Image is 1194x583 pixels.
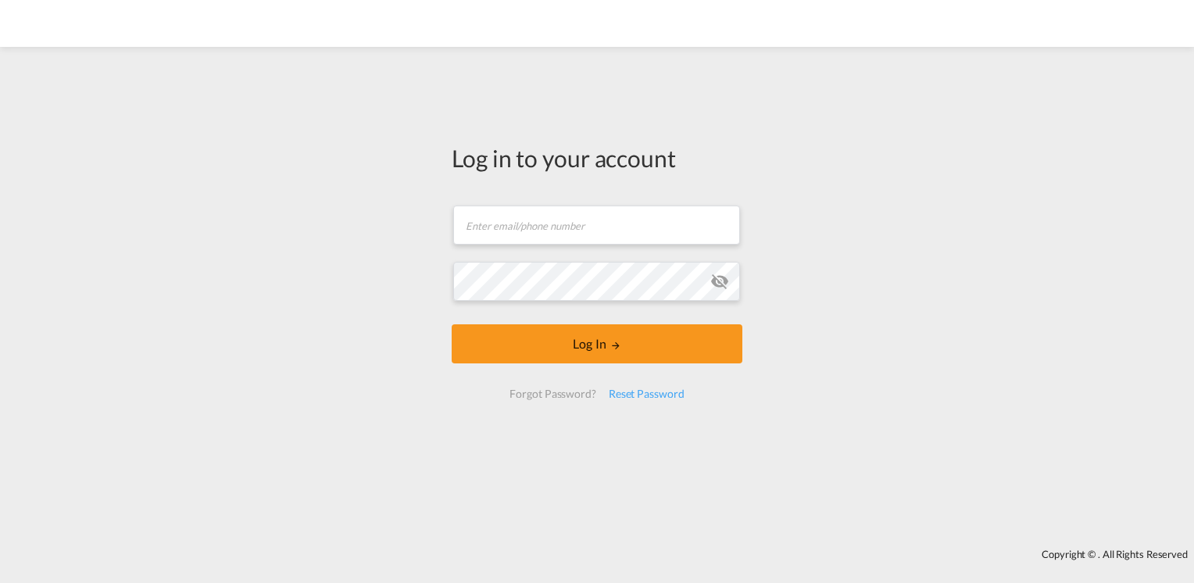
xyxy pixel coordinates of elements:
button: LOGIN [452,324,742,363]
div: Log in to your account [452,141,742,174]
md-icon: icon-eye-off [710,272,729,291]
input: Enter email/phone number [453,206,740,245]
div: Forgot Password? [503,380,602,408]
div: Reset Password [602,380,691,408]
